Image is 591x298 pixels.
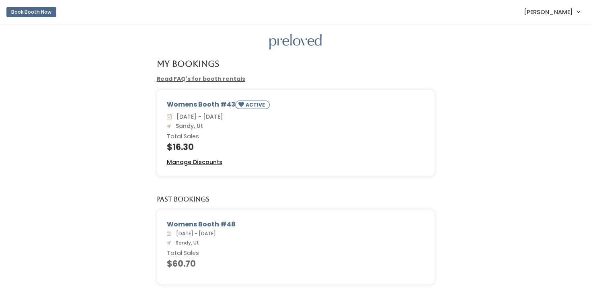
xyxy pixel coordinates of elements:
[167,259,425,268] h4: $60.70
[246,101,267,108] small: ACTIVE
[167,134,425,140] h6: Total Sales
[173,113,223,121] span: [DATE] - [DATE]
[6,7,56,17] button: Book Booth Now
[157,59,219,68] h4: My Bookings
[167,158,222,166] a: Manage Discounts
[172,239,199,246] span: Sandy, Ut
[6,3,56,21] a: Book Booth Now
[172,122,203,130] span: Sandy, Ut
[157,75,245,83] a: Read FAQ's for booth rentals
[167,250,425,257] h6: Total Sales
[173,230,216,237] span: [DATE] - [DATE]
[269,34,322,50] img: preloved logo
[167,142,425,152] h4: $16.30
[516,3,588,21] a: [PERSON_NAME]
[524,8,573,16] span: [PERSON_NAME]
[167,158,222,166] u: Manage Discounts
[167,100,425,112] div: Womens Booth #43
[167,220,425,229] div: Womens Booth #48
[157,196,209,203] h5: Past Bookings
